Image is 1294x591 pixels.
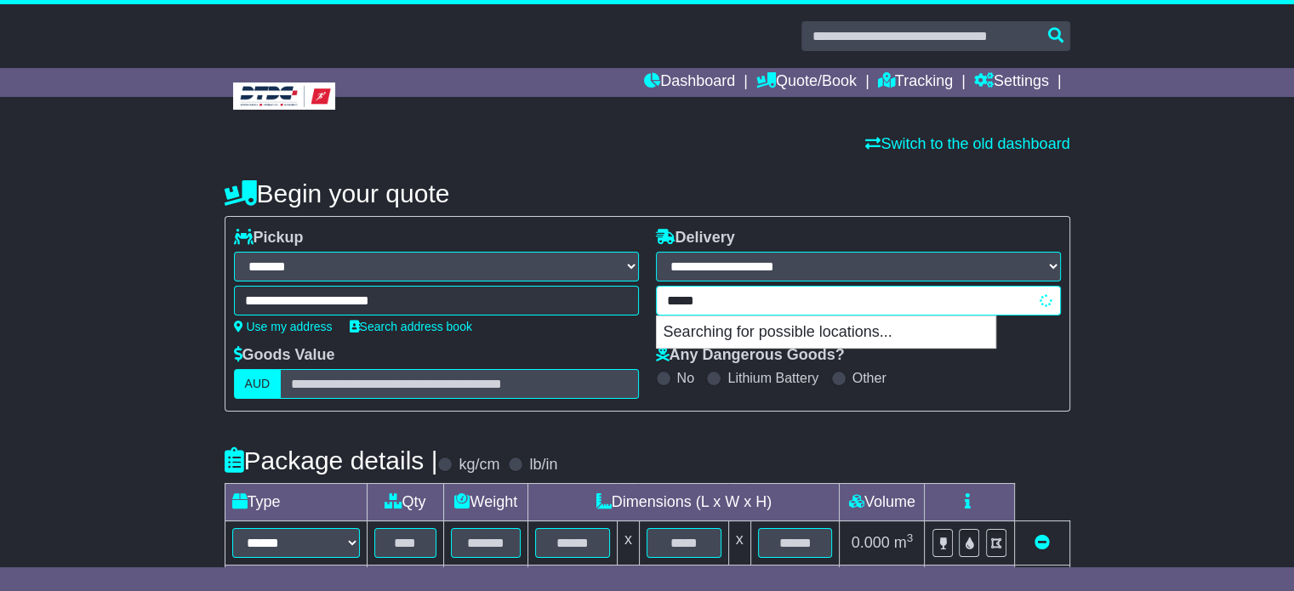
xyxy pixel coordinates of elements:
[878,68,953,97] a: Tracking
[727,370,818,386] label: Lithium Battery
[367,484,444,521] td: Qty
[234,320,333,333] a: Use my address
[656,286,1061,315] typeahead: Please provide city
[617,521,639,565] td: x
[656,229,735,247] label: Delivery
[225,484,367,521] td: Type
[225,446,438,475] h4: Package details |
[728,521,750,565] td: x
[234,229,304,247] label: Pickup
[657,316,995,349] p: Searching for possible locations...
[852,534,890,551] span: 0.000
[840,484,925,521] td: Volume
[225,179,1070,207] h4: Begin your quote
[528,484,840,521] td: Dimensions (L x W x H)
[529,456,557,475] label: lb/in
[234,346,335,365] label: Goods Value
[974,68,1049,97] a: Settings
[444,484,528,521] td: Weight
[234,369,282,399] label: AUD
[677,370,694,386] label: No
[756,68,857,97] a: Quote/Book
[644,68,735,97] a: Dashboard
[1035,534,1050,551] a: Remove this item
[852,370,886,386] label: Other
[459,456,499,475] label: kg/cm
[894,534,914,551] span: m
[907,531,914,544] sup: 3
[350,320,472,333] a: Search address book
[865,135,1069,152] a: Switch to the old dashboard
[656,346,845,365] label: Any Dangerous Goods?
